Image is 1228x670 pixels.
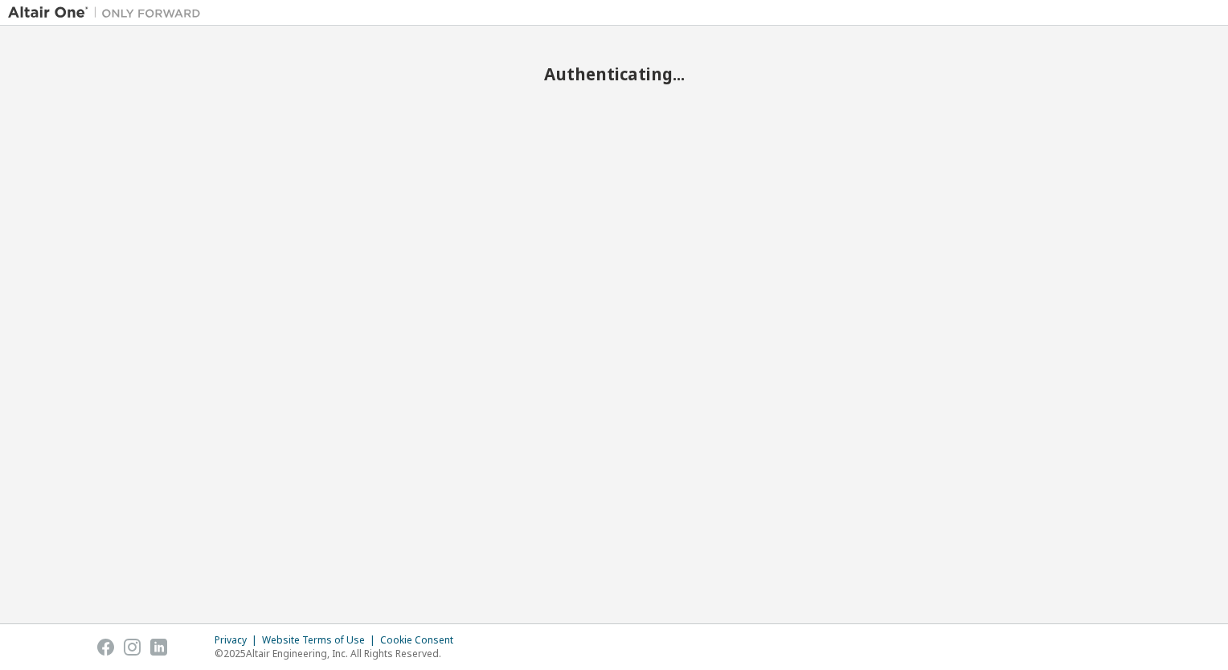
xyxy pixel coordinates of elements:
div: Website Terms of Use [262,634,380,647]
div: Cookie Consent [380,634,463,647]
div: Privacy [215,634,262,647]
p: © 2025 Altair Engineering, Inc. All Rights Reserved. [215,647,463,660]
img: linkedin.svg [150,639,167,656]
img: Altair One [8,5,209,21]
img: facebook.svg [97,639,114,656]
img: instagram.svg [124,639,141,656]
h2: Authenticating... [8,63,1220,84]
